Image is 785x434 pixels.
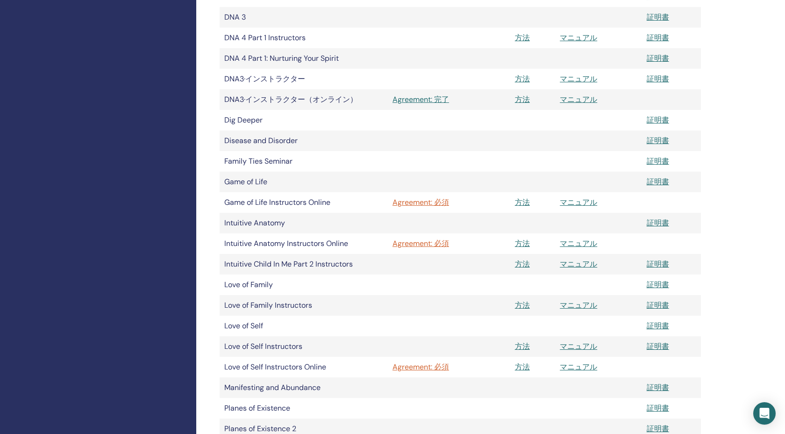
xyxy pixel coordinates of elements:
[647,403,669,413] a: 証明書
[560,94,597,104] a: マニュアル
[647,177,669,187] a: 証明書
[515,239,530,248] a: 方法
[220,48,388,69] td: DNA 4 Part 1: Nurturing Your Spirit
[647,53,669,63] a: 証明書
[515,74,530,84] a: 方法
[220,7,388,28] td: DNA 3
[647,424,669,434] a: 証明書
[220,254,388,275] td: Intuitive Child In Me Part 2 Instructors
[515,300,530,310] a: 方法
[392,94,506,105] a: Agreement: 完了
[515,197,530,207] a: 方法
[220,192,388,213] td: Game of Life Instructors Online
[647,321,669,331] a: 証明書
[560,197,597,207] a: マニュアル
[647,300,669,310] a: 証明書
[647,383,669,392] a: 証明書
[220,336,388,357] td: Love of Self Instructors
[560,362,597,372] a: マニュアル
[220,151,388,172] td: Family Ties Seminar
[647,341,669,351] a: 証明書
[515,33,530,43] a: 方法
[220,110,388,130] td: Dig Deeper
[220,316,388,336] td: Love of Self
[560,259,597,269] a: マニュアル
[647,136,669,145] a: 証明書
[515,259,530,269] a: 方法
[220,172,388,192] td: Game of Life
[647,218,669,228] a: 証明書
[647,115,669,125] a: 証明書
[647,259,669,269] a: 証明書
[392,197,506,208] a: Agreement: 必須
[220,130,388,151] td: Disease and Disorder
[647,280,669,289] a: 証明書
[392,362,506,373] a: Agreement: 必須
[560,341,597,351] a: マニュアル
[220,295,388,316] td: Love of Family Instructors
[220,28,388,48] td: DNA 4 Part 1 Instructors
[220,398,388,419] td: Planes of Existence
[220,89,388,110] td: DNA3·インストラクター（オンライン）
[220,275,388,295] td: Love of Family
[753,402,776,425] div: Open Intercom Messenger
[392,238,506,249] a: Agreement: 必須
[647,12,669,22] a: 証明書
[220,213,388,233] td: Intuitive Anatomy
[560,33,597,43] a: マニュアル
[220,377,388,398] td: Manifesting and Abundance
[560,239,597,248] a: マニュアル
[560,74,597,84] a: マニュアル
[220,69,388,89] td: DNA3·インストラクター
[647,156,669,166] a: 証明書
[220,357,388,377] td: Love of Self Instructors Online
[515,341,530,351] a: 方法
[515,362,530,372] a: 方法
[647,33,669,43] a: 証明書
[560,300,597,310] a: マニュアル
[515,94,530,104] a: 方法
[647,74,669,84] a: 証明書
[220,233,388,254] td: Intuitive Anatomy Instructors Online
